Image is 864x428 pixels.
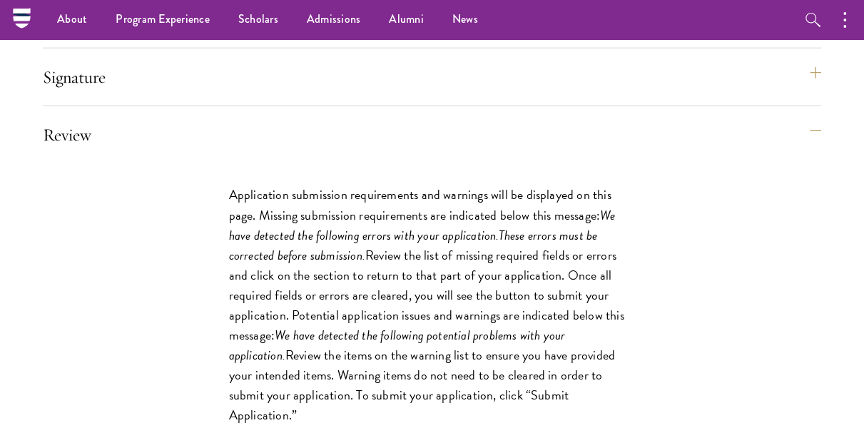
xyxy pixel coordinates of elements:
[229,185,636,425] p: Application submission requirements and warnings will be displayed on this page. Missing submissi...
[229,225,598,265] em: These errors must be corrected before submission.
[229,205,616,245] em: We have detected the following errors with your application.
[229,325,566,365] em: We have detected the following potential problems with your application.
[43,118,821,152] button: Review
[43,60,821,94] button: Signature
